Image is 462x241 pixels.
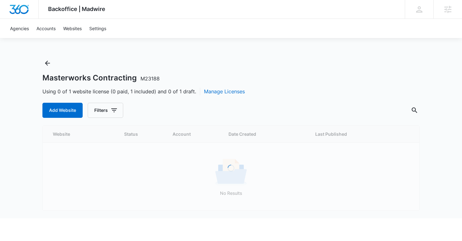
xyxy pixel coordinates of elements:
[85,19,110,38] a: Settings
[140,75,160,82] span: M23188
[33,19,59,38] a: Accounts
[42,73,160,83] h1: Masterworks Contracting
[204,88,245,95] button: Manage Licenses
[42,88,245,95] span: Using 0 of 1 website license (0 paid, 1 included) and 0 of 1 draft.
[42,58,52,68] button: Back
[6,19,33,38] a: Agencies
[48,6,105,12] span: Backoffice | Madwire
[59,19,85,38] a: Websites
[42,103,83,118] button: Add Website
[410,105,420,115] button: Search
[88,103,123,118] button: Filters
